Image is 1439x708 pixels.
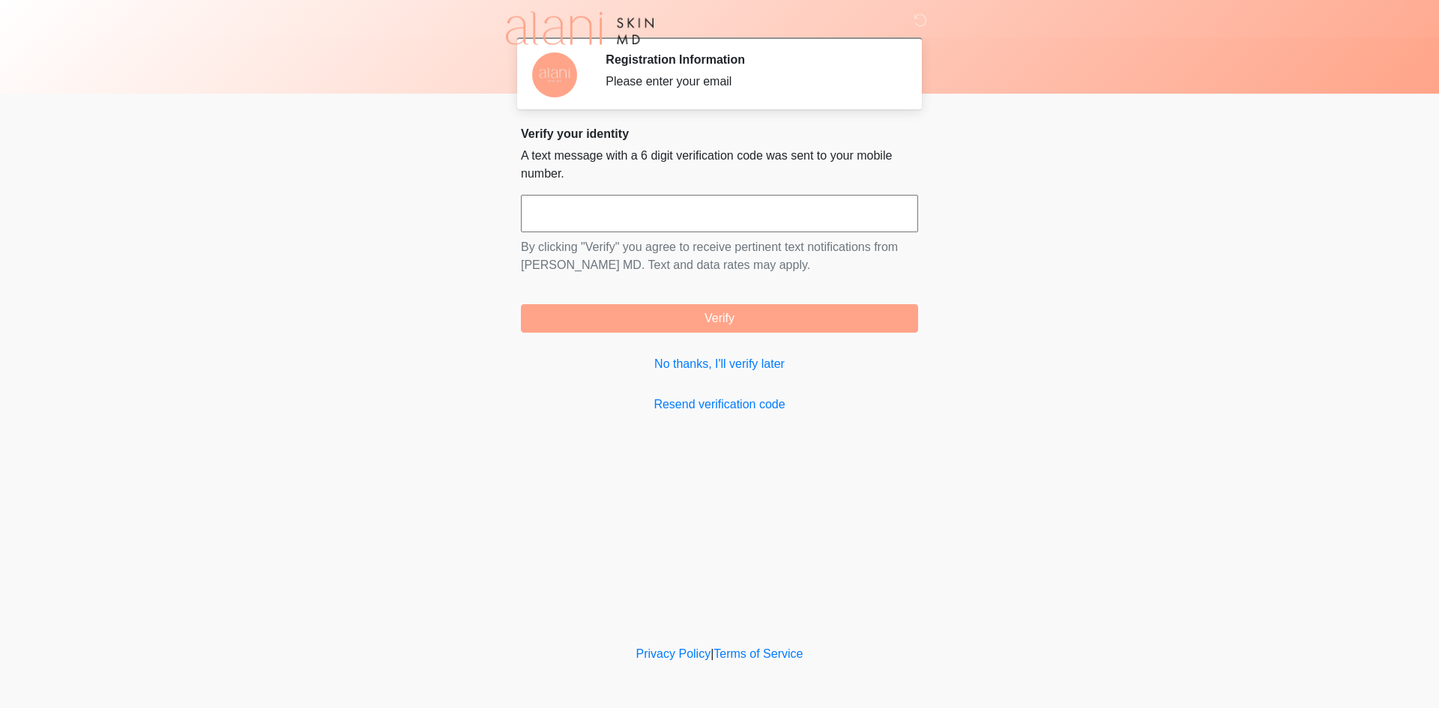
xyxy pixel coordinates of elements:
h2: Registration Information [606,52,896,67]
div: Please enter your email [606,73,896,91]
img: Alani Skin MD Logo [506,11,654,45]
a: No thanks, I'll verify later [521,355,918,373]
img: Agent Avatar [532,52,577,97]
a: Terms of Service [714,647,803,660]
button: Verify [521,304,918,333]
p: By clicking "Verify" you agree to receive pertinent text notifications from [PERSON_NAME] MD. Tex... [521,238,918,274]
a: Resend verification code [521,396,918,414]
h2: Verify your identity [521,127,918,141]
a: | [711,647,714,660]
a: Privacy Policy [636,647,711,660]
p: A text message with a 6 digit verification code was sent to your mobile number. [521,147,918,183]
